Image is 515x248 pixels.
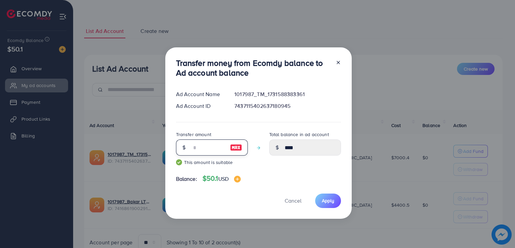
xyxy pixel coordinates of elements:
span: Cancel [285,197,301,204]
h4: $50.1 [203,174,241,183]
div: 1017987_TM_1731588383361 [229,90,346,98]
span: Balance: [176,175,197,183]
img: image [230,143,242,152]
button: Apply [315,194,341,208]
img: guide [176,159,182,165]
div: Ad Account Name [171,90,229,98]
button: Cancel [276,194,310,208]
h3: Transfer money from Ecomdy balance to Ad account balance [176,58,330,78]
span: USD [218,175,229,182]
div: Ad Account ID [171,102,229,110]
span: Apply [322,197,334,204]
div: 7437115402637180945 [229,102,346,110]
label: Transfer amount [176,131,211,138]
small: This amount is suitable [176,159,248,166]
img: image [234,176,241,182]
label: Total balance in ad account [269,131,329,138]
